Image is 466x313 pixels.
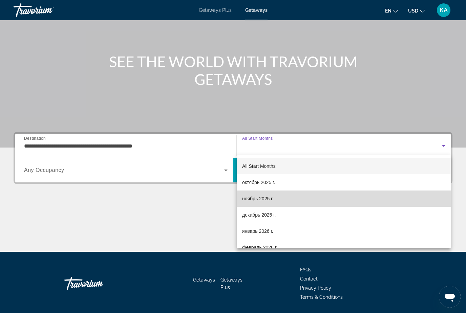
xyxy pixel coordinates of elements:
[242,211,276,219] span: декабрь 2025 г.
[242,195,273,203] span: ноябрь 2025 г.
[439,286,461,308] iframe: Кнопка запуска окна обмена сообщениями
[242,163,276,169] span: All Start Months
[242,178,275,186] span: октябрь 2025 г.
[242,243,277,251] span: февраль 2026 г.
[242,227,273,235] span: январь 2026 г.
